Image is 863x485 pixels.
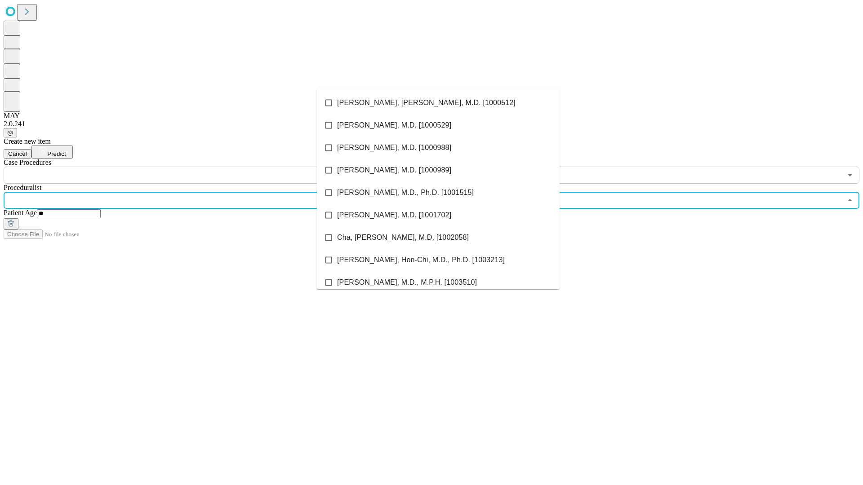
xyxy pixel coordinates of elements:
[844,194,856,207] button: Close
[337,255,505,265] span: [PERSON_NAME], Hon-Chi, M.D., Ph.D. [1003213]
[4,112,859,120] div: MAY
[337,277,477,288] span: [PERSON_NAME], M.D., M.P.H. [1003510]
[4,209,37,216] span: Patient Age
[4,159,51,166] span: Scheduled Procedure
[47,150,66,157] span: Predict
[844,169,856,181] button: Open
[337,142,451,153] span: [PERSON_NAME], M.D. [1000988]
[4,149,31,159] button: Cancel
[337,210,451,220] span: [PERSON_NAME], M.D. [1001702]
[337,187,474,198] span: [PERSON_NAME], M.D., Ph.D. [1001515]
[4,137,51,145] span: Create new item
[8,150,27,157] span: Cancel
[4,184,41,191] span: Proceduralist
[4,120,859,128] div: 2.0.241
[337,97,516,108] span: [PERSON_NAME], [PERSON_NAME], M.D. [1000512]
[337,120,451,131] span: [PERSON_NAME], M.D. [1000529]
[4,128,17,137] button: @
[337,165,451,176] span: [PERSON_NAME], M.D. [1000989]
[31,145,73,159] button: Predict
[337,232,469,243] span: Cha, [PERSON_NAME], M.D. [1002058]
[7,129,13,136] span: @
